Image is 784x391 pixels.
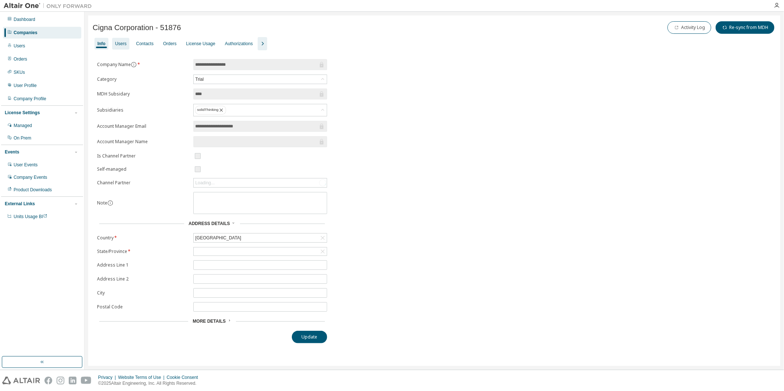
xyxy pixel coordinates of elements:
[5,149,19,155] div: Events
[97,107,189,113] label: Subsidiaries
[163,41,177,47] div: Orders
[97,62,189,68] label: Company Name
[14,187,52,193] div: Product Downloads
[97,91,189,97] label: MDH Subsidary
[667,21,711,34] button: Activity Log
[97,123,189,129] label: Account Manager Email
[5,201,35,207] div: External Links
[97,139,189,145] label: Account Manager Name
[97,200,107,206] label: Note
[57,377,64,384] img: instagram.svg
[98,380,203,387] p: © 2025 Altair Engineering, Inc. All Rights Reserved.
[5,110,40,116] div: License Settings
[97,153,189,159] label: Is Channel Partner
[81,377,92,384] img: youtube.svg
[14,214,47,219] span: Units Usage BI
[14,30,37,36] div: Companies
[194,234,242,242] div: [GEOGRAPHIC_DATA]
[14,17,35,22] div: Dashboard
[97,304,189,310] label: Postal Code
[2,377,40,384] img: altair_logo.svg
[14,123,32,128] div: Managed
[167,374,202,380] div: Cookie Consent
[97,180,189,186] label: Channel Partner
[97,41,105,47] div: Info
[115,41,126,47] div: Users
[189,221,230,226] span: Address Details
[14,83,37,88] div: User Profile
[195,180,215,186] div: Loading...
[4,2,96,10] img: Altair One
[292,331,327,343] button: Update
[14,174,47,180] div: Company Events
[97,166,189,172] label: Self-managed
[195,106,226,115] div: solidThinking
[69,377,76,384] img: linkedin.svg
[194,233,327,242] div: [GEOGRAPHIC_DATA]
[14,135,31,141] div: On Prem
[194,178,327,187] div: Loading...
[131,62,137,68] button: information
[194,104,327,116] div: solidThinking
[97,290,189,296] label: City
[716,21,774,34] button: Re-sync from MDH
[14,96,46,102] div: Company Profile
[107,200,113,206] button: information
[14,69,25,75] div: SKUs
[186,41,215,47] div: License Usage
[97,276,189,282] label: Address Line 2
[136,41,153,47] div: Contacts
[97,262,189,268] label: Address Line 1
[225,41,253,47] div: Authorizations
[193,319,226,324] span: More Details
[14,56,27,62] div: Orders
[118,374,167,380] div: Website Terms of Use
[97,235,189,241] label: Country
[98,374,118,380] div: Privacy
[93,23,181,32] span: Cigna Corporation - 51876
[14,43,25,49] div: Users
[194,75,327,84] div: Trial
[14,162,37,168] div: User Events
[194,75,205,83] div: Trial
[97,249,189,254] label: State/Province
[44,377,52,384] img: facebook.svg
[97,76,189,82] label: Category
